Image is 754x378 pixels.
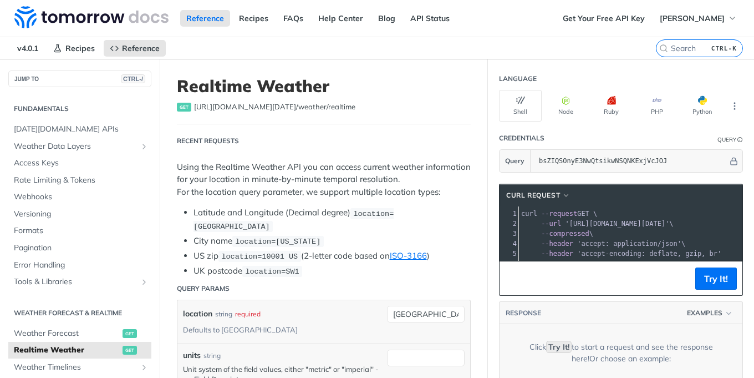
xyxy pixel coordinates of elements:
h2: Weather Forecast & realtime [8,308,151,318]
div: string [203,351,221,361]
span: [PERSON_NAME] [660,13,725,23]
button: Node [544,90,587,122]
button: [PERSON_NAME] [654,10,743,27]
a: Recipes [47,40,101,57]
span: \ [521,220,674,228]
li: UK postcode [193,265,471,278]
a: [DATE][DOMAIN_NAME] APIs [8,121,151,138]
button: RESPONSE [505,308,542,319]
button: PHP [635,90,678,122]
span: https://api.tomorrow.io/v4/weather/realtime [194,102,355,113]
span: GET \ [521,210,597,218]
button: Try It! [695,268,737,290]
img: Tomorrow.io Weather API Docs [14,6,169,28]
span: Query [505,156,524,166]
span: --compressed [541,230,589,238]
span: Webhooks [14,191,149,203]
a: Formats [8,223,151,239]
span: Weather Timelines [14,362,137,373]
span: '[URL][DOMAIN_NAME][DATE]' [565,220,669,228]
button: Copy to clipboard [505,270,521,287]
span: Recipes [65,43,95,53]
span: Weather Data Layers [14,141,137,152]
span: get [123,329,137,338]
input: apikey [533,150,728,172]
label: location [183,306,212,322]
button: Hide [728,155,740,167]
div: Click to start a request and see the response here! Or choose an example: [516,341,726,365]
div: 1 [500,209,518,219]
a: Pagination [8,240,151,256]
span: location=SW1 [245,268,299,276]
div: required [235,306,261,322]
div: 5 [500,249,518,259]
button: JUMP TOCTRL-/ [8,70,151,87]
span: --header [541,240,573,248]
li: City name [193,235,471,248]
span: --request [541,210,577,218]
span: Reference [122,43,160,53]
i: Information [737,137,743,143]
p: Using the Realtime Weather API you can access current weather information for your location in mi... [177,161,471,199]
span: \ [521,240,685,248]
button: Shell [499,90,542,122]
svg: More ellipsis [730,101,740,111]
button: cURL Request [502,190,574,201]
button: More Languages [726,98,743,114]
span: curl [521,210,537,218]
a: Access Keys [8,155,151,172]
button: Ruby [590,90,633,122]
span: Access Keys [14,158,149,169]
div: Language [499,74,537,84]
span: get [177,103,191,112]
span: v4.0.1 [11,40,44,57]
div: Query [717,135,736,144]
span: location=[US_STATE] [235,238,320,246]
span: Realtime Weather [14,345,120,356]
a: FAQs [277,10,309,27]
code: Try It! [546,341,572,353]
button: Examples [683,308,737,319]
span: location=[GEOGRAPHIC_DATA] [193,209,394,230]
li: Latitude and Longitude (Decimal degree) [193,206,471,233]
a: Recipes [233,10,274,27]
div: 4 [500,239,518,249]
li: US zip (2-letter code based on ) [193,250,471,263]
div: 2 [500,219,518,229]
a: Weather Data LayersShow subpages for Weather Data Layers [8,138,151,155]
span: Error Handling [14,260,149,271]
a: Get Your Free API Key [557,10,651,27]
span: CTRL-/ [121,74,145,83]
span: Tools & Libraries [14,276,137,288]
span: cURL Request [506,190,560,200]
span: --header [541,250,573,258]
div: Credentials [499,133,544,143]
span: \ [521,230,593,238]
span: Formats [14,225,149,236]
a: Reference [180,10,230,27]
a: ISO-3166 [390,250,427,261]
span: 'accept: application/json' [577,240,681,248]
div: QueryInformation [717,135,743,144]
a: Reference [104,40,166,57]
button: Query [500,150,531,172]
kbd: CTRL-K [709,43,740,54]
a: Realtime Weatherget [8,342,151,359]
a: Help Center [312,10,369,27]
h1: Realtime Weather [177,76,471,96]
span: Examples [687,308,722,318]
a: Blog [372,10,401,27]
div: Query Params [177,284,230,294]
span: [DATE][DOMAIN_NAME] APIs [14,124,149,135]
a: Tools & LibrariesShow subpages for Tools & Libraries [8,274,151,290]
div: 3 [500,229,518,239]
button: Show subpages for Weather Data Layers [140,142,149,151]
span: location=10001 US [221,253,298,261]
h2: Fundamentals [8,104,151,114]
button: Python [681,90,724,122]
span: Pagination [14,243,149,254]
span: Rate Limiting & Tokens [14,175,149,186]
div: string [215,306,232,322]
a: Rate Limiting & Tokens [8,172,151,189]
a: Versioning [8,206,151,223]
